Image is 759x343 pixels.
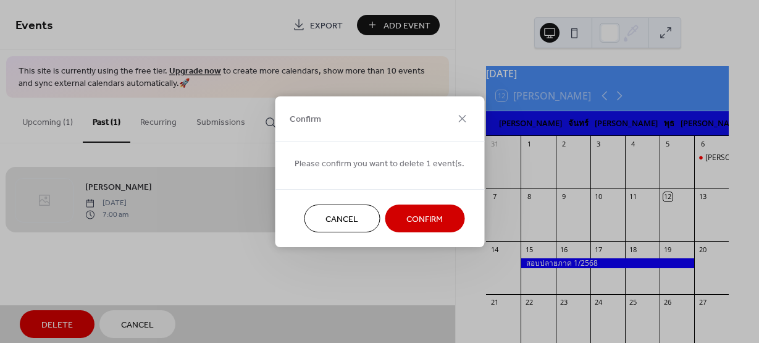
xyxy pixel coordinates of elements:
span: Confirm [406,213,443,226]
button: Confirm [385,205,464,232]
span: Please confirm you want to delete 1 event(s. [295,157,464,170]
span: Confirm [290,113,321,126]
span: Cancel [325,213,358,226]
button: Cancel [304,205,380,232]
